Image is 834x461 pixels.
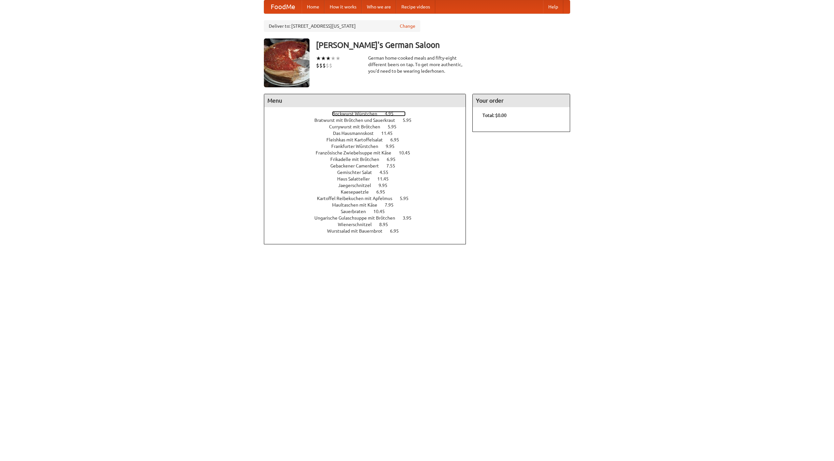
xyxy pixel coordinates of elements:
[336,55,340,62] li: ★
[388,124,403,129] span: 5.95
[321,55,326,62] li: ★
[543,0,563,13] a: Help
[314,118,402,123] span: Bratwurst mit Brötchen und Sauerkraut
[362,0,396,13] a: Who we are
[403,118,418,123] span: 5.95
[323,62,326,69] li: $
[327,228,411,234] a: Wurstsalad mit Bauernbrot 6.95
[396,0,435,13] a: Recipe videos
[333,131,405,136] a: Das Hausmannskost 11.45
[327,228,389,234] span: Wurstsalad mit Bauernbrot
[337,176,401,181] a: Haus Salatteller 11.45
[386,163,402,168] span: 7.55
[330,163,407,168] a: Gebackener Camenbert 7.55
[331,144,407,149] a: Frankfurter Würstchen 9.95
[329,124,409,129] a: Currywurst mit Brötchen 5.95
[338,183,399,188] a: Jaegerschnitzel 9.95
[314,215,424,221] a: Ungarische Gulaschsuppe mit Brötchen 3.95
[332,202,406,208] a: Maultaschen mit Käse 7.95
[381,131,399,136] span: 11.45
[326,137,411,142] a: Fleishkas mit Kartoffelsalat 6.95
[385,111,400,116] span: 4.95
[319,62,323,69] li: $
[387,157,402,162] span: 6.95
[338,183,378,188] span: Jaegerschnitzel
[341,209,397,214] a: Sauerbraten 10.45
[316,150,422,155] a: Französische Zwiebelsuppe mit Käse 10.45
[330,163,385,168] span: Gebackener Camenbert
[324,0,362,13] a: How it works
[390,228,405,234] span: 6.95
[341,189,375,194] span: Kaesepaetzle
[385,202,400,208] span: 7.95
[317,196,399,201] span: Kartoffel Reibekuchen mit Apfelmus
[373,209,391,214] span: 10.45
[403,215,418,221] span: 3.95
[264,94,466,107] h4: Menu
[332,202,384,208] span: Maultaschen mit Käse
[326,55,331,62] li: ★
[316,38,570,51] h3: [PERSON_NAME]'s German Saloon
[338,222,378,227] span: Wienerschnitzel
[337,170,379,175] span: Gemischter Salat
[302,0,324,13] a: Home
[390,137,406,142] span: 6.95
[316,55,321,62] li: ★
[377,176,395,181] span: 11.45
[400,23,415,29] a: Change
[399,150,417,155] span: 10.45
[330,157,408,162] a: Frikadelle mit Brötchen 6.95
[482,113,507,118] b: Total: $0.00
[326,137,389,142] span: Fleishkas mit Kartoffelsalat
[368,55,466,74] div: German home-cooked meals and fifty-eight different beers on tap. To get more authentic, you'd nee...
[314,118,424,123] a: Bratwurst mit Brötchen und Sauerkraut 5.95
[380,170,395,175] span: 4.55
[331,144,385,149] span: Frankfurter Würstchen
[329,124,387,129] span: Currywurst mit Brötchen
[316,150,398,155] span: Französische Zwiebelsuppe mit Käse
[400,196,415,201] span: 5.95
[379,183,394,188] span: 9.95
[333,131,380,136] span: Das Hausmannskost
[379,222,395,227] span: 8.95
[264,0,302,13] a: FoodMe
[376,189,392,194] span: 6.95
[337,170,400,175] a: Gemischter Salat 4.55
[331,55,336,62] li: ★
[332,111,384,116] span: Bockwurst Würstchen
[338,222,400,227] a: Wienerschnitzel 8.95
[386,144,401,149] span: 9.95
[317,196,421,201] a: Kartoffel Reibekuchen mit Apfelmus 5.95
[330,157,386,162] span: Frikadelle mit Brötchen
[341,189,397,194] a: Kaesepaetzle 6.95
[329,62,332,69] li: $
[332,111,406,116] a: Bockwurst Würstchen 4.95
[473,94,570,107] h4: Your order
[264,38,309,87] img: angular.jpg
[314,215,402,221] span: Ungarische Gulaschsuppe mit Brötchen
[264,20,420,32] div: Deliver to: [STREET_ADDRESS][US_STATE]
[316,62,319,69] li: $
[341,209,372,214] span: Sauerbraten
[326,62,329,69] li: $
[337,176,376,181] span: Haus Salatteller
